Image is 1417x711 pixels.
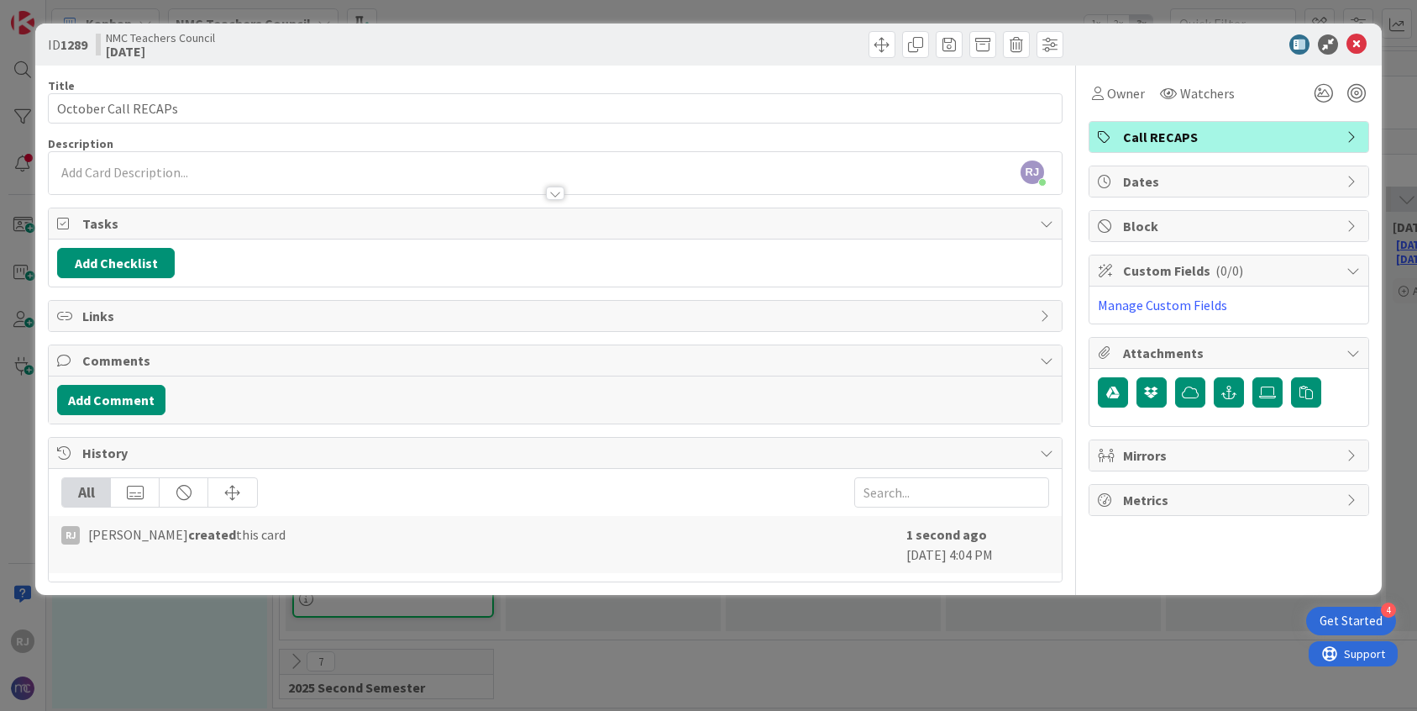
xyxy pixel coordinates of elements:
span: Attachments [1123,343,1338,363]
b: 1 second ago [906,526,987,543]
span: [PERSON_NAME] this card [88,524,286,545]
span: Comments [82,350,1031,371]
span: Call RECAPS [1123,127,1338,147]
span: Tasks [82,213,1031,234]
input: Search... [854,477,1049,508]
div: [DATE] 4:04 PM [906,524,1049,565]
button: Add Comment [57,385,165,415]
label: Title [48,78,75,93]
div: RJ [61,526,80,545]
div: Open Get Started checklist, remaining modules: 4 [1306,607,1396,635]
span: ( 0/0 ) [1215,262,1243,279]
div: 4 [1381,603,1396,618]
span: Owner [1107,83,1145,103]
b: 1289 [60,36,87,53]
span: Dates [1123,171,1338,192]
b: created [188,526,236,543]
span: History [82,443,1031,463]
input: type card name here... [48,93,1063,124]
button: Add Checklist [57,248,175,278]
span: RJ [1021,161,1044,184]
span: Support [35,3,76,23]
b: [DATE] [106,45,215,58]
span: Mirrors [1123,445,1338,466]
span: Links [82,306,1031,326]
span: Block [1123,216,1338,236]
span: Watchers [1180,83,1235,103]
span: ID [48,34,87,55]
a: Manage Custom Fields [1098,297,1227,313]
div: Get Started [1320,613,1383,629]
span: Description [48,136,113,151]
span: Custom Fields [1123,261,1338,281]
div: All [62,478,111,507]
span: NMC Teachers Council [106,31,215,45]
span: Metrics [1123,490,1338,510]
